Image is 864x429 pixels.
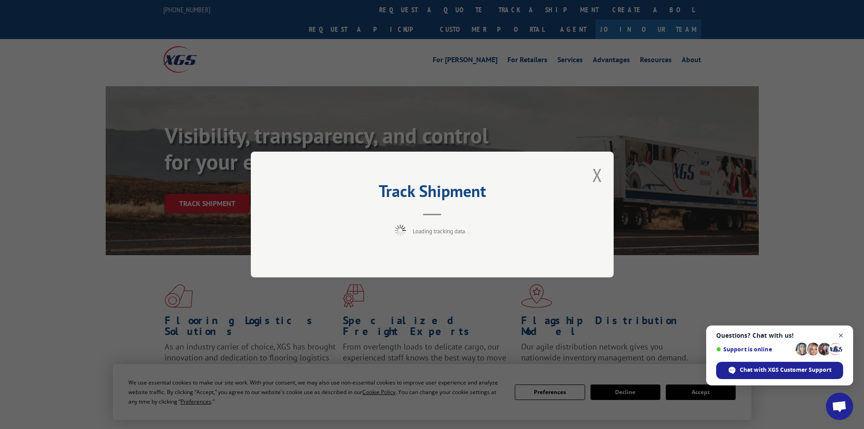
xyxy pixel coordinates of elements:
[716,346,792,353] span: Support is online
[716,362,843,379] div: Chat with XGS Customer Support
[395,225,406,236] img: xgs-loading
[413,227,470,235] span: Loading tracking data...
[740,366,831,374] span: Chat with XGS Customer Support
[826,393,853,420] div: Open chat
[835,330,847,341] span: Close chat
[296,185,568,202] h2: Track Shipment
[716,332,843,339] span: Questions? Chat with us!
[592,163,602,187] button: Close modal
